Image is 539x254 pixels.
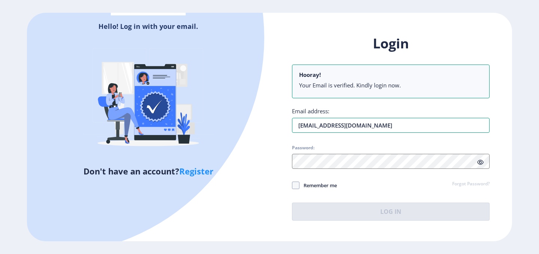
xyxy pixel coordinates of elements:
label: Password: [292,145,314,151]
label: Email address: [292,107,329,115]
input: Email address [292,118,490,133]
a: Forgot Password? [452,181,490,188]
h5: Don't have an account? [33,165,264,177]
li: Your Email is verified. Kindly login now. [299,81,482,89]
h1: Login [292,35,490,53]
b: Hooray! [299,71,321,78]
a: Register [179,165,213,177]
button: Log In [292,203,490,221]
img: Verified-rafiki.svg [83,34,214,165]
span: Remember me [299,181,337,190]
